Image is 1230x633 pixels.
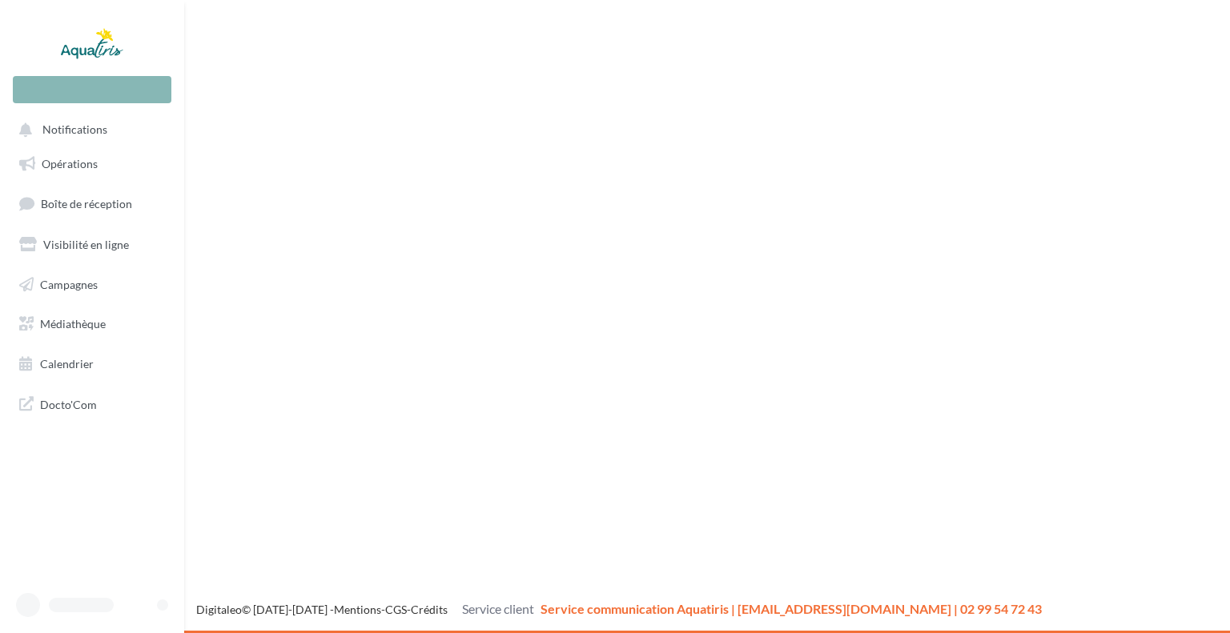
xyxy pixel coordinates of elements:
[40,317,106,331] span: Médiathèque
[40,357,94,371] span: Calendrier
[10,147,175,181] a: Opérations
[10,268,175,302] a: Campagnes
[43,238,129,251] span: Visibilité en ligne
[334,603,381,616] a: Mentions
[10,347,175,381] a: Calendrier
[385,603,407,616] a: CGS
[10,186,175,221] a: Boîte de réception
[196,603,1042,616] span: © [DATE]-[DATE] - - -
[196,603,242,616] a: Digitaleo
[462,601,534,616] span: Service client
[10,228,175,262] a: Visibilité en ligne
[42,123,107,137] span: Notifications
[40,394,97,415] span: Docto'Com
[40,277,98,290] span: Campagnes
[10,307,175,341] a: Médiathèque
[13,76,171,103] div: Nouvelle campagne
[41,197,132,210] span: Boîte de réception
[411,603,448,616] a: Crédits
[541,601,1042,616] span: Service communication Aquatiris | [EMAIL_ADDRESS][DOMAIN_NAME] | 02 99 54 72 43
[42,157,98,170] span: Opérations
[10,387,175,421] a: Docto'Com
